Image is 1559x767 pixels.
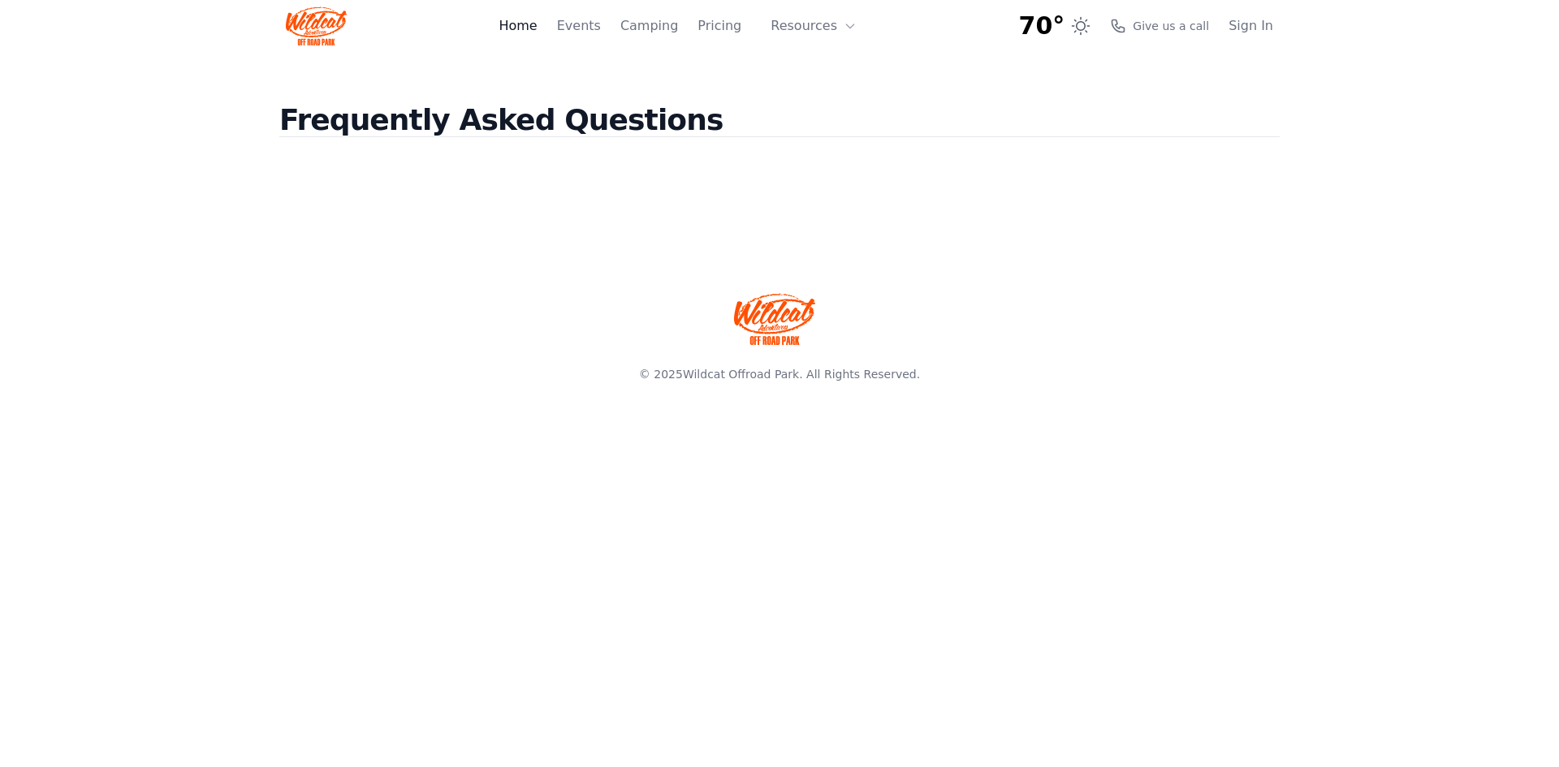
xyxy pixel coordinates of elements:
a: Give us a call [1110,18,1209,34]
img: Wildcat Offroad park [734,293,815,345]
h2: Frequently Asked Questions [279,104,1280,163]
span: Give us a call [1133,18,1209,34]
button: Resources [761,10,866,42]
a: Camping [620,16,678,36]
a: Events [557,16,601,36]
img: Wildcat Logo [286,6,347,45]
span: 70° [1019,11,1065,41]
a: Sign In [1229,16,1273,36]
a: Home [499,16,537,36]
a: Wildcat Offroad Park [683,368,799,381]
a: Pricing [697,16,741,36]
span: © 2025 . All Rights Reserved. [639,368,920,381]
